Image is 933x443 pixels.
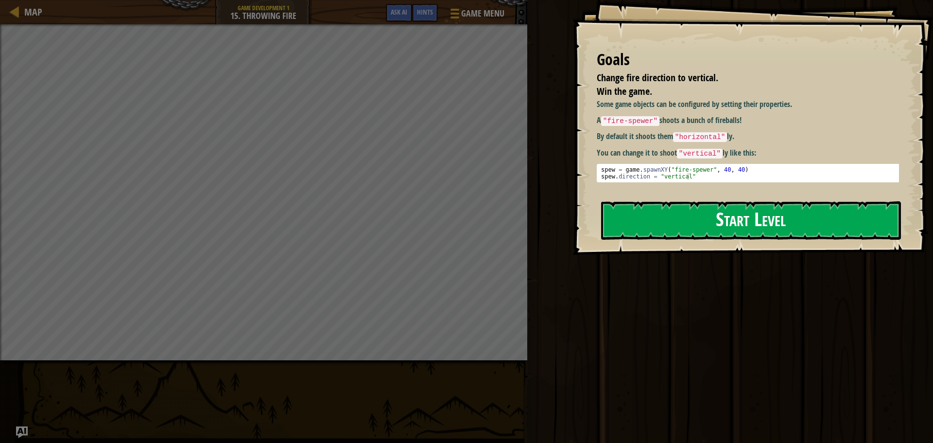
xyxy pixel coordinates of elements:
[386,4,412,22] button: Ask AI
[19,5,42,18] a: Map
[597,115,906,126] p: A shoots a bunch of fireballs!
[417,7,433,17] span: Hints
[597,85,652,98] span: Win the game.
[597,71,718,84] span: Change fire direction to vertical.
[597,49,899,71] div: Goals
[597,99,906,110] p: Some game objects can be configured by setting their properties.
[461,7,504,20] span: Game Menu
[597,131,906,142] p: By default it shoots them ly.
[601,116,659,126] code: "fire-spewer"
[16,426,28,438] button: Ask AI
[24,5,42,18] span: Map
[673,132,727,142] code: "horizontal"
[585,85,897,99] li: Win the game.
[391,7,407,17] span: Ask AI
[585,71,897,85] li: Change fire direction to vertical.
[443,4,510,27] button: Game Menu
[601,201,901,240] button: Start Level
[597,147,906,159] p: You can change it to shoot ly like this:
[677,149,723,159] code: "vertical"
